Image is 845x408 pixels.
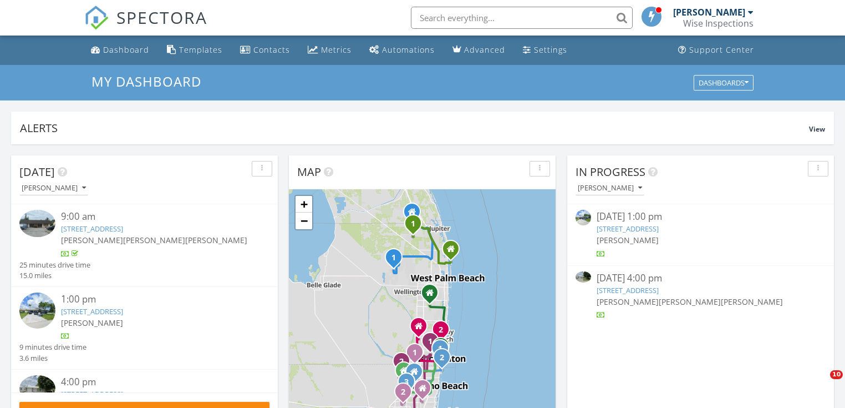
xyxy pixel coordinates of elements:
[441,329,447,336] div: 1215 Crystal Way E Unit B, Delray Beach, FL 33444
[61,293,248,306] div: 1:00 pm
[413,223,420,230] div: 15184 Alexander Run, Jupiter, FL 33478
[413,349,417,357] i: 1
[597,271,805,285] div: [DATE] 4:00 pm
[673,7,745,18] div: [PERSON_NAME]
[22,184,86,192] div: [PERSON_NAME]
[576,181,644,196] button: [PERSON_NAME]
[576,210,826,259] a: [DATE] 1:00 pm [STREET_ADDRESS] [PERSON_NAME]
[597,210,805,224] div: [DATE] 1:00 pm
[84,15,207,38] a: SPECTORA
[404,370,410,377] div: Coral Springs FL 33071
[440,354,444,362] i: 2
[576,210,591,225] img: streetview
[597,285,659,295] a: [STREET_ADDRESS]
[297,164,321,179] span: Map
[597,224,659,234] a: [STREET_ADDRESS]
[162,40,227,61] a: Templates
[451,249,457,255] div: 1100 Surf Rd, Riviera Beach FL 33404
[411,7,633,29] input: Search everything...
[597,235,659,245] span: [PERSON_NAME]
[689,44,754,55] div: Support Center
[534,44,567,55] div: Settings
[830,370,843,379] span: 10
[253,44,290,55] div: Contacts
[411,220,415,228] i: 1
[699,79,749,87] div: Dashboards
[578,184,642,192] div: [PERSON_NAME]
[382,44,435,55] div: Automations
[659,296,721,307] span: [PERSON_NAME]
[61,306,123,316] a: [STREET_ADDRESS]
[296,213,312,229] a: Zoom out
[430,341,437,347] div: 2558 NW 32nd St, Boca Raton, FL 33434
[440,348,447,355] div: 230 SW 1st St, Boca Raton, FL 33432
[321,44,352,55] div: Metrics
[442,357,449,364] div: 1555 SE 7th St, Deerfield Beach, FL 33441
[674,40,759,61] a: Support Center
[576,271,591,283] img: 9370858%2Fcover_photos%2FJ3bGlEWF0KsVw6OSgclA%2Fsmall.jpg
[185,235,247,245] span: [PERSON_NAME]
[20,120,809,135] div: Alerts
[19,260,90,270] div: 25 minutes drive time
[19,293,269,364] a: 1:00 pm [STREET_ADDRESS] [PERSON_NAME] 9 minutes drive time 3.6 miles
[448,40,510,61] a: Advanced
[19,181,88,196] button: [PERSON_NAME]
[683,18,754,29] div: Wise Inspections
[576,271,826,321] a: [DATE] 4:00 pm [STREET_ADDRESS] [PERSON_NAME][PERSON_NAME][PERSON_NAME]
[91,72,201,90] span: My Dashboard
[694,75,754,90] button: Dashboards
[19,375,55,402] img: 9370858%2Fcover_photos%2FJ3bGlEWF0KsVw6OSgclA%2Fsmall.jpg
[807,370,834,397] iframe: Intercom live chat
[296,196,312,213] a: Zoom in
[419,326,425,333] div: 9621 STERLING SHORES ST, Delray Beach FL 33067
[86,40,154,61] a: Dashboard
[61,210,248,224] div: 9:00 am
[415,352,421,359] div: 6713 NW 80th Mnr, Parkland, FL 33067
[414,371,421,378] div: Margate Blvd, Margate Florida 33063
[399,358,404,366] i: 2
[61,375,248,389] div: 4:00 pm
[19,270,90,281] div: 15.0 miles
[84,6,109,30] img: The Best Home Inspection Software - Spectora
[518,40,572,61] a: Settings
[19,164,55,179] span: [DATE]
[423,388,429,395] div: 2647 NW 33rd St, Oakland Park FL 33309
[19,210,269,281] a: 9:00 am [STREET_ADDRESS] [PERSON_NAME][PERSON_NAME][PERSON_NAME] 25 minutes drive time 15.0 miles
[404,379,409,386] i: 3
[61,389,123,399] a: [STREET_ADDRESS]
[103,44,149,55] div: Dashboard
[403,391,410,398] div: 2510 NW 94th Ter, Sunrise, FL 33322
[412,211,419,218] div: 12485 186TH STREET NORTH, Jupiter FL 33478
[365,40,439,61] a: Automations (Basic)
[406,381,413,388] div: 8101 NW 59th Pl, Tamarac, FL 33321
[721,296,783,307] span: [PERSON_NAME]
[61,224,123,234] a: [STREET_ADDRESS]
[61,235,123,245] span: [PERSON_NAME]
[430,293,436,299] div: 5964 Westfall Rd , Lake Worth FL 33463
[116,6,207,29] span: SPECTORA
[391,254,396,262] i: 1
[428,338,432,346] i: 1
[597,296,659,307] span: [PERSON_NAME]
[61,318,123,328] span: [PERSON_NAME]
[303,40,356,61] a: Metrics
[809,124,825,134] span: View
[394,257,400,264] div: 17579 48th Ct N, Loxahatchee, FL 33470
[576,164,645,179] span: In Progress
[401,389,405,396] i: 2
[19,342,86,352] div: 9 minutes drive time
[19,210,55,237] img: 9367130%2Fcover_photos%2F2D06mL0zJXfsk55sPLfd%2Fsmall.jpg
[236,40,294,61] a: Contacts
[179,44,222,55] div: Templates
[401,361,408,367] div: 11630 NW 48th St, Coral Springs, FL 33076
[439,326,443,334] i: 2
[19,353,86,364] div: 3.6 miles
[464,44,505,55] div: Advanced
[438,345,442,353] i: 1
[19,293,55,329] img: streetview
[123,235,185,245] span: [PERSON_NAME]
